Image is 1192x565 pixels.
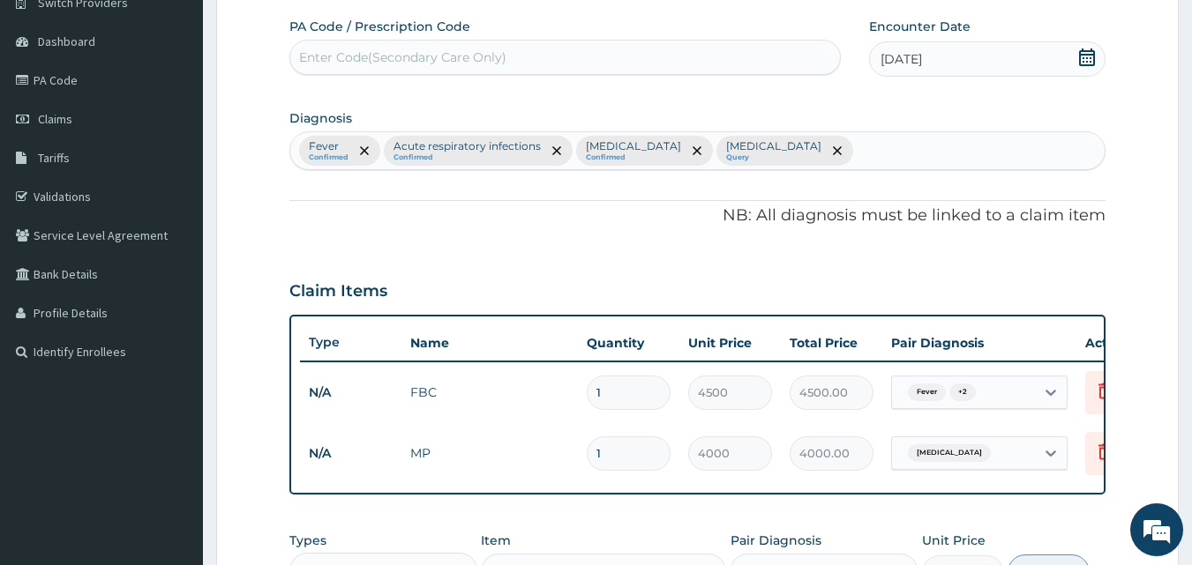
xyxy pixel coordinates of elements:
[922,532,986,549] label: Unit Price
[586,139,681,153] p: [MEDICAL_DATA]
[289,18,470,35] label: PA Code / Prescription Code
[689,143,705,159] span: remove selection option
[829,143,845,159] span: remove selection option
[299,48,506,66] div: Enter Code(Secondary Care Only)
[726,153,821,162] small: Query
[726,139,821,153] p: [MEDICAL_DATA]
[731,532,821,549] label: Pair Diagnosis
[908,444,991,462] span: [MEDICAL_DATA]
[92,99,296,122] div: Chat with us now
[300,437,401,470] td: N/A
[9,377,336,439] textarea: Type your message and hit 'Enter'
[869,18,971,35] label: Encounter Date
[549,143,565,159] span: remove selection option
[38,150,70,166] span: Tariffs
[908,383,946,401] span: Fever
[394,139,541,153] p: Acute respiratory infections
[578,325,679,361] th: Quantity
[289,533,326,548] label: Types
[289,9,332,51] div: Minimize live chat window
[401,375,578,410] td: FBC
[1076,325,1165,361] th: Actions
[38,33,95,49] span: Dashboard
[289,204,1106,227] p: NB: All diagnosis must be linked to a claim item
[949,383,976,401] span: + 2
[102,170,244,348] span: We're online!
[881,50,922,68] span: [DATE]
[289,282,387,301] h3: Claim Items
[356,143,372,159] span: remove selection option
[33,88,71,132] img: d_794563401_company_1708531726252_794563401
[882,325,1076,361] th: Pair Diagnosis
[300,376,401,409] td: N/A
[781,325,882,361] th: Total Price
[289,109,352,127] label: Diagnosis
[586,153,681,162] small: Confirmed
[481,532,511,549] label: Item
[300,326,401,359] th: Type
[401,325,578,361] th: Name
[394,153,541,162] small: Confirmed
[38,111,72,127] span: Claims
[309,139,349,153] p: Fever
[401,435,578,471] td: MP
[309,153,349,162] small: Confirmed
[679,325,781,361] th: Unit Price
